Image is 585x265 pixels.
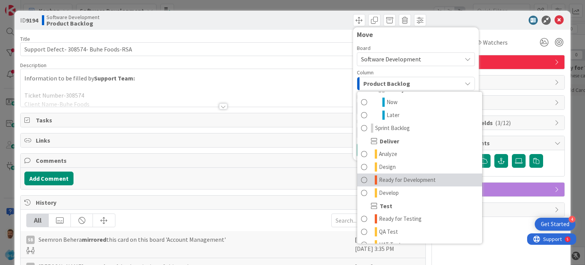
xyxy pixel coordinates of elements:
div: All [27,214,49,227]
a: Analyze [357,148,482,161]
span: Block [453,98,551,107]
input: type card name here... [20,42,425,56]
a: QA Test [357,225,482,238]
span: Watchers [483,38,508,47]
span: Defects [453,58,551,67]
span: Now [387,98,398,107]
span: Description [20,62,46,69]
div: [DATE] 3:35 PM [355,235,420,254]
a: Ready for Testing [357,212,482,225]
span: Ready for Development [379,175,436,185]
span: Column [357,70,374,75]
div: Open Get Started checklist, remaining modules: 4 [535,218,575,231]
span: Product Backlog [363,79,410,88]
span: Develop [379,188,399,198]
span: Mirrors [453,185,551,194]
input: Search... [331,214,420,227]
a: Now [357,96,482,109]
span: Design [379,162,396,172]
span: Metrics [453,205,551,214]
span: Links [36,136,411,145]
div: 4 [569,216,575,223]
span: Board [357,45,371,51]
span: Test [380,201,392,210]
span: Later [387,111,400,120]
span: Deliver [380,137,399,146]
b: 9194 [26,16,38,24]
span: Attachments [453,138,551,148]
span: Dates [453,78,551,87]
a: Design [357,161,482,173]
div: Get Started [541,220,569,228]
div: Product Backlog [357,92,483,244]
a: Ready for Development [357,173,482,186]
strong: Support Team: [94,74,135,82]
span: Ready for Testing [379,214,422,223]
span: Ready [387,85,404,94]
a: Later [357,109,482,122]
span: Tasks [36,116,411,125]
button: Add Comment [24,172,74,185]
a: Develop [357,186,482,199]
span: QA Test [379,227,398,236]
b: [DATE] [355,236,373,243]
a: UAT Test [357,238,482,251]
b: Product Backlog [46,20,99,26]
span: Seemron Behera this card on this board 'Account Management' [38,235,226,244]
span: Software Development [361,55,421,63]
div: SB [26,236,35,244]
span: ID [20,16,38,25]
label: Title [20,35,30,42]
button: Product Backlog [357,77,475,90]
span: UAT Test [379,240,401,249]
span: Comments [36,156,411,165]
span: History [36,198,411,207]
div: 5 [40,3,42,9]
div: Move [357,31,475,39]
span: Analyze [379,149,397,159]
p: Information to be filled by [24,74,421,83]
a: Sprint Backlog [357,122,482,135]
span: ( 3/12 ) [495,119,511,127]
b: mirrored [82,236,106,243]
span: Software Development [46,14,99,20]
span: Support [16,1,35,10]
span: Sprint Backlog [375,124,410,133]
span: Custom Fields [453,118,551,127]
